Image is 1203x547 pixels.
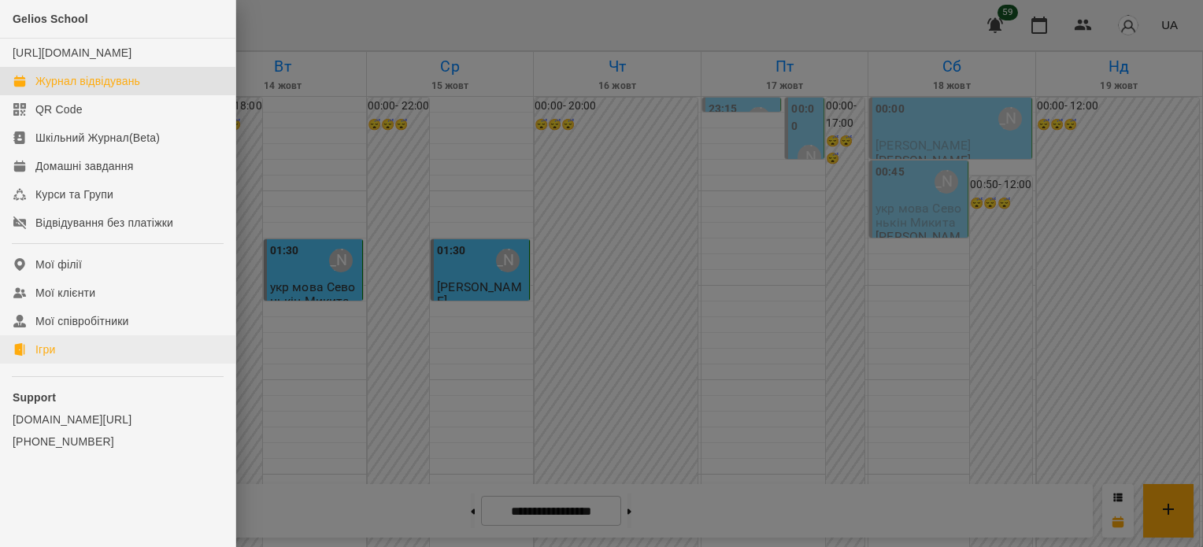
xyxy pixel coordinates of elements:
div: Мої філії [35,257,82,272]
div: Ігри [35,342,55,357]
div: Шкільний Журнал(Beta) [35,130,160,146]
a: [PHONE_NUMBER] [13,434,223,449]
div: Домашні завдання [35,158,133,174]
div: Мої клієнти [35,285,95,301]
div: Відвідування без платіжки [35,215,173,231]
div: Журнал відвідувань [35,73,140,89]
a: [DOMAIN_NAME][URL] [13,412,223,427]
p: Support [13,390,223,405]
div: Мої співробітники [35,313,129,329]
a: [URL][DOMAIN_NAME] [13,46,131,59]
span: Gelios School [13,13,88,25]
div: QR Code [35,102,83,117]
div: Курси та Групи [35,187,113,202]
